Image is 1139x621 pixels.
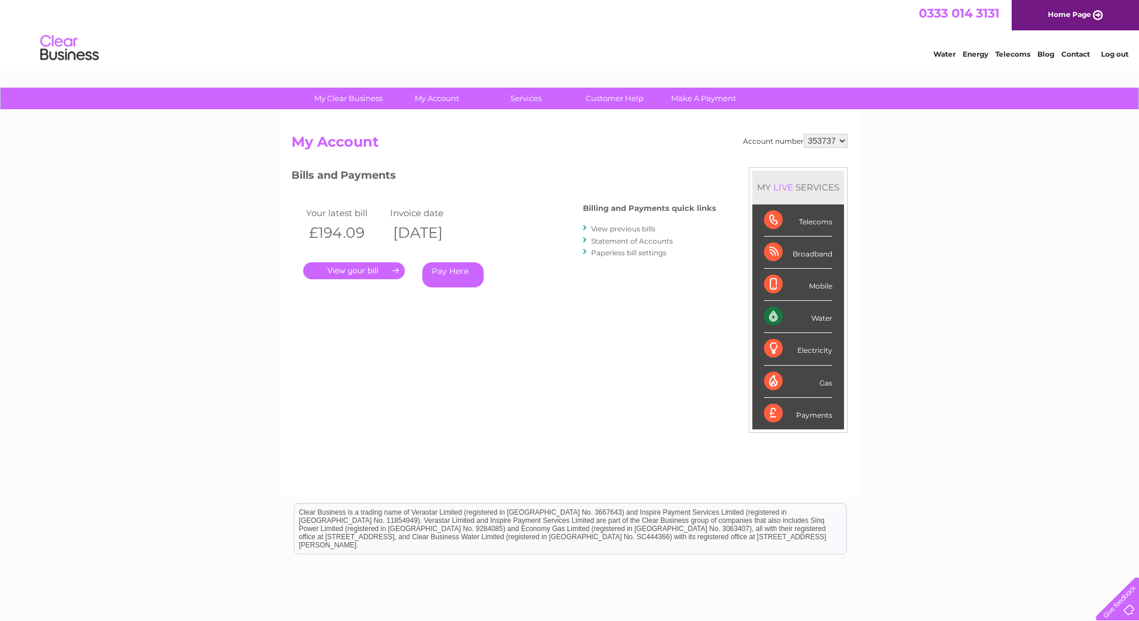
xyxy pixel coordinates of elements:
a: Blog [1037,50,1054,58]
a: Services [478,88,574,109]
a: Energy [963,50,988,58]
a: Log out [1101,50,1128,58]
div: Gas [764,366,832,398]
div: Mobile [764,269,832,301]
div: Electricity [764,333,832,365]
a: Statement of Accounts [591,237,673,245]
a: My Account [389,88,485,109]
h4: Billing and Payments quick links [583,204,716,213]
div: MY SERVICES [752,171,844,204]
div: Telecoms [764,204,832,237]
td: Invoice date [387,205,471,221]
a: Make A Payment [655,88,752,109]
div: Broadband [764,237,832,269]
a: 0333 014 3131 [919,6,999,20]
a: Paperless bill settings [591,248,666,257]
div: Water [764,301,832,333]
a: . [303,262,405,279]
a: Telecoms [995,50,1030,58]
a: Contact [1061,50,1090,58]
div: Payments [764,398,832,429]
a: Customer Help [567,88,663,109]
h2: My Account [291,134,848,156]
td: Your latest bill [303,205,387,221]
div: Account number [743,134,848,148]
div: LIVE [771,182,796,193]
a: My Clear Business [300,88,397,109]
th: £194.09 [303,221,387,245]
a: View previous bills [591,224,655,233]
h3: Bills and Payments [291,167,716,188]
a: Pay Here [422,262,484,287]
a: Water [933,50,956,58]
div: Clear Business is a trading name of Verastar Limited (registered in [GEOGRAPHIC_DATA] No. 3667643... [294,6,846,57]
img: logo.png [40,30,99,66]
th: [DATE] [387,221,471,245]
